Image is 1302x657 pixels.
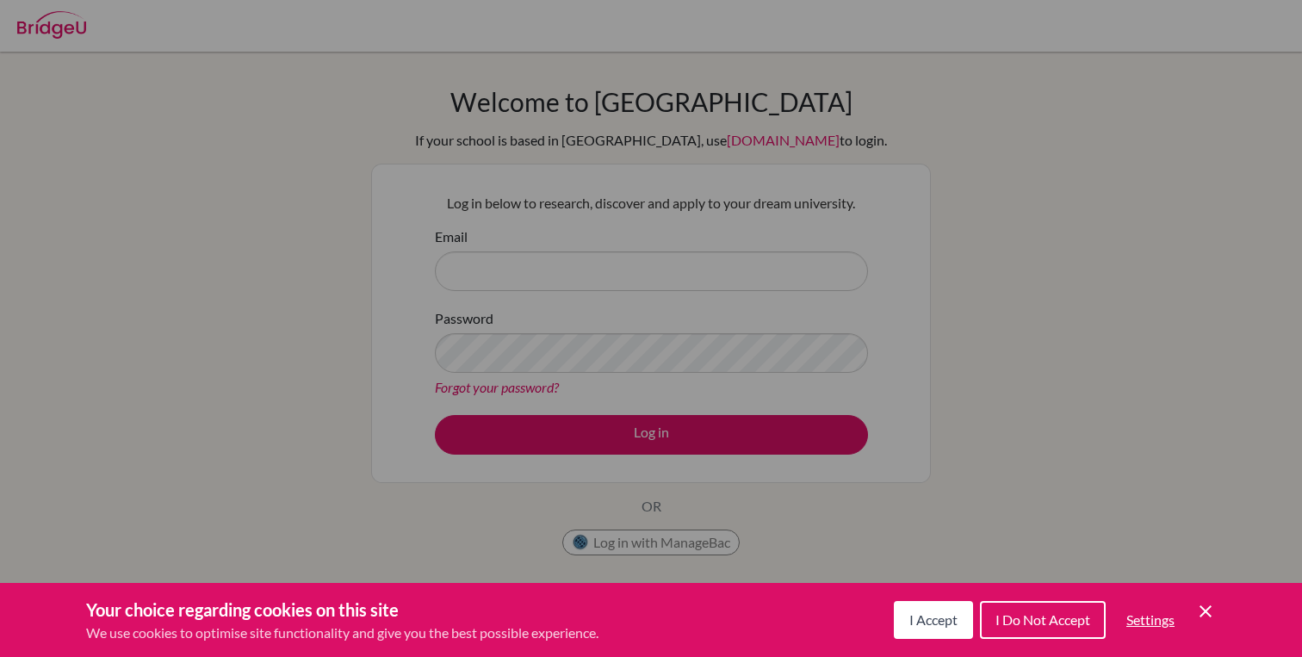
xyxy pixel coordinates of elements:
span: I Accept [909,611,958,628]
button: I Do Not Accept [980,601,1106,639]
p: We use cookies to optimise site functionality and give you the best possible experience. [86,623,598,643]
span: Settings [1126,611,1175,628]
span: I Do Not Accept [995,611,1090,628]
button: I Accept [894,601,973,639]
button: Settings [1113,603,1188,637]
button: Save and close [1195,601,1216,622]
h3: Your choice regarding cookies on this site [86,597,598,623]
